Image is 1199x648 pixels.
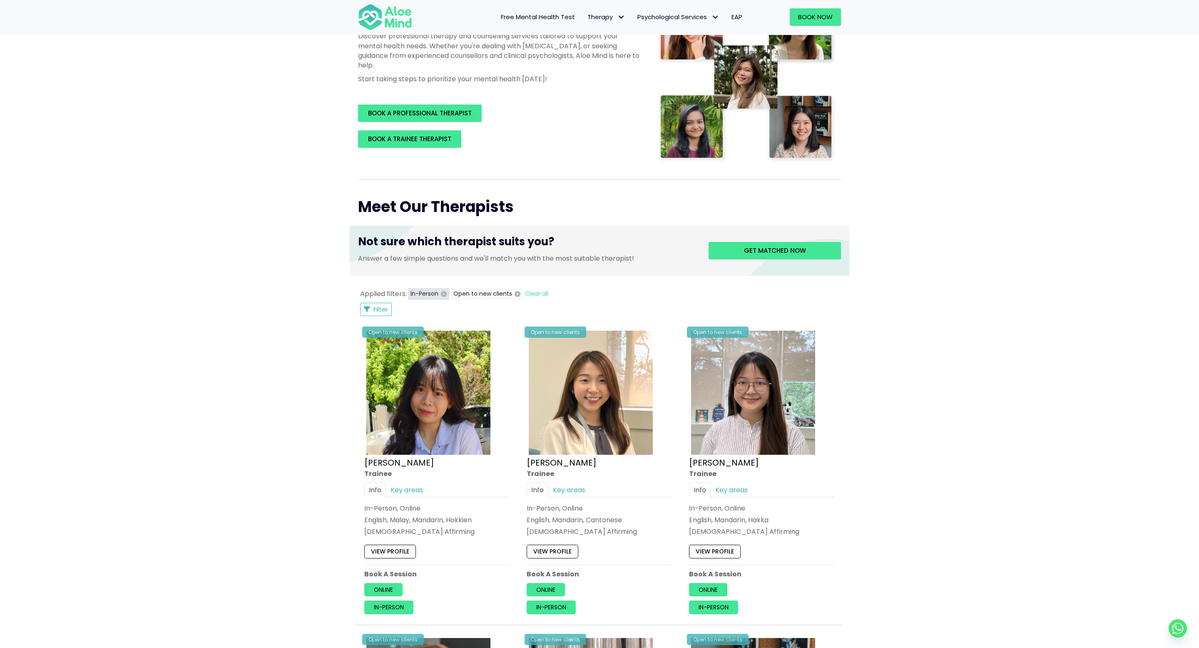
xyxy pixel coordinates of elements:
[689,469,835,479] div: Trainee
[631,8,725,26] a: Psychological ServicesPsychological Services: submenu
[527,515,672,525] p: English, Mandarin, Cantonese
[364,515,510,525] p: English, Malay, Mandarin, Hokkien
[615,11,627,23] span: Therapy: submenu
[689,569,835,579] p: Book A Session
[358,3,412,31] img: Aloe mind Logo
[731,12,742,21] span: EAP
[527,527,672,537] div: [DEMOGRAPHIC_DATA] Affirming
[527,483,548,497] a: Info
[364,457,434,469] a: [PERSON_NAME]
[798,12,833,21] span: Book Now
[529,331,653,455] img: IMG_1660 – Tracy Kwah
[527,583,565,596] a: Online
[689,457,759,469] a: [PERSON_NAME]
[525,634,586,645] div: Open to new clients
[709,242,841,259] a: Get matched now
[587,12,625,21] span: Therapy
[358,234,696,253] h3: Not sure which therapist suits you?
[527,469,672,479] div: Trainee
[689,601,738,614] a: In-person
[709,11,721,23] span: Psychological Services: submenu
[364,569,510,579] p: Book A Session
[527,569,672,579] p: Book A Session
[358,196,514,217] span: Meet Our Therapists
[689,503,835,513] div: In-Person, Online
[527,503,672,513] div: In-Person, Online
[527,457,597,469] a: [PERSON_NAME]
[687,326,749,338] div: Open to new clients
[527,545,578,558] a: View profile
[725,8,749,26] a: EAP
[358,105,482,122] a: BOOK A PROFESSIONAL THERAPIST
[373,305,388,314] span: Filter
[1169,619,1187,638] a: Whatsapp
[525,326,586,338] div: Open to new clients
[364,483,386,497] a: Info
[495,8,581,26] a: Free Mental Health Test
[368,135,451,143] span: BOOK A TRAINEE THERAPIST
[358,74,641,84] p: Start taking steps to prioritize your mental health [DATE]!
[366,331,490,455] img: Aloe Mind Profile Pic – Christie Yong Kar Xin
[364,545,416,558] a: View profile
[689,527,835,537] div: [DEMOGRAPHIC_DATA] Affirming
[423,8,749,26] nav: Menu
[368,109,472,117] span: BOOK A PROFESSIONAL THERAPIST
[501,12,575,21] span: Free Mental Health Test
[691,331,815,455] img: IMG_3049 – Joanne Lee
[358,254,696,263] p: Answer a few simple questions and we'll match you with the most suitable therapist!
[689,515,835,525] p: English, Mandarin, Hakka
[527,601,576,614] a: In-person
[364,583,403,596] a: Online
[362,326,424,338] div: Open to new clients
[360,303,392,316] button: Filter Listings
[364,469,510,479] div: Trainee
[364,601,413,614] a: In-person
[548,483,590,497] a: Key areas
[689,545,741,558] a: View profile
[386,483,428,497] a: Key areas
[711,483,752,497] a: Key areas
[364,527,510,537] div: [DEMOGRAPHIC_DATA] Affirming
[362,634,424,645] div: Open to new clients
[689,483,711,497] a: Info
[364,503,510,513] div: In-Person, Online
[358,31,641,70] p: Discover professional therapy and counselling services tailored to support your mental health nee...
[581,8,631,26] a: TherapyTherapy: submenu
[451,288,523,300] button: Open to new clients
[689,583,727,596] a: Online
[358,130,461,148] a: BOOK A TRAINEE THERAPIST
[525,288,549,300] button: Clear all
[687,634,749,645] div: Open to new clients
[408,288,449,300] button: In-Person
[360,289,407,299] span: Applied filters:
[790,8,841,26] a: Book Now
[637,12,719,21] span: Psychological Services
[744,246,806,255] span: Get matched now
